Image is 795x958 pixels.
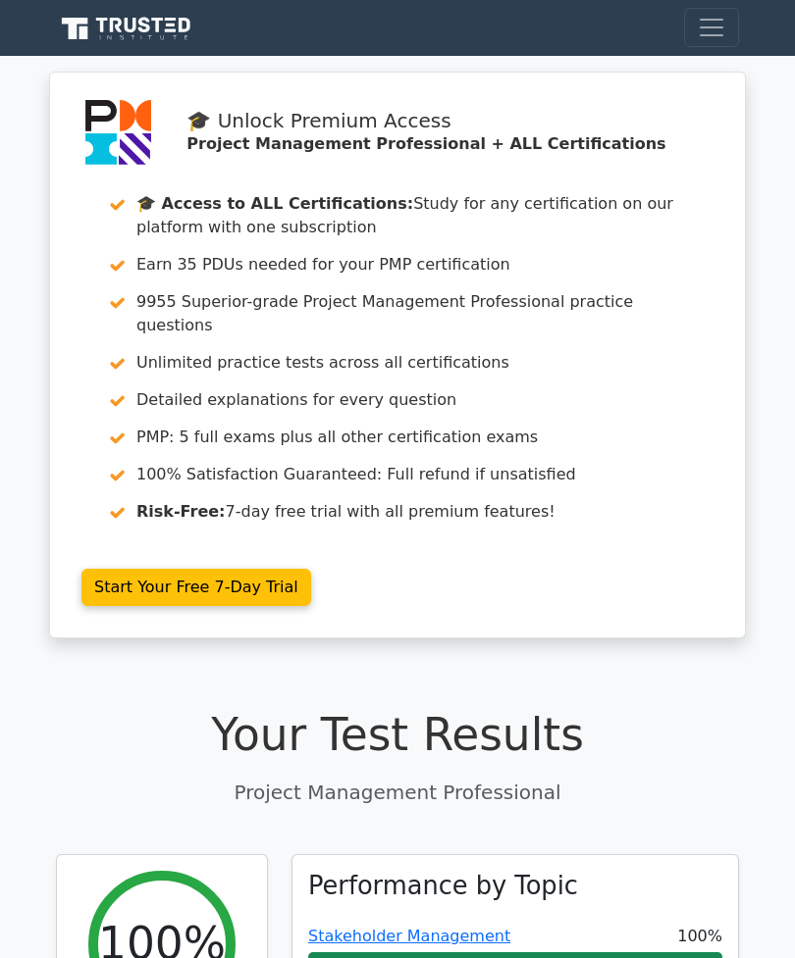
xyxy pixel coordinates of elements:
[677,925,722,948] span: 100%
[684,8,739,47] button: Toggle navigation
[308,871,578,901] h3: Performance by Topic
[308,927,510,945] a: Stakeholder Management
[81,569,311,606] a: Start Your Free 7-Day Trial
[56,778,739,807] p: Project Management Professional
[56,709,739,763] h1: Your Test Results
